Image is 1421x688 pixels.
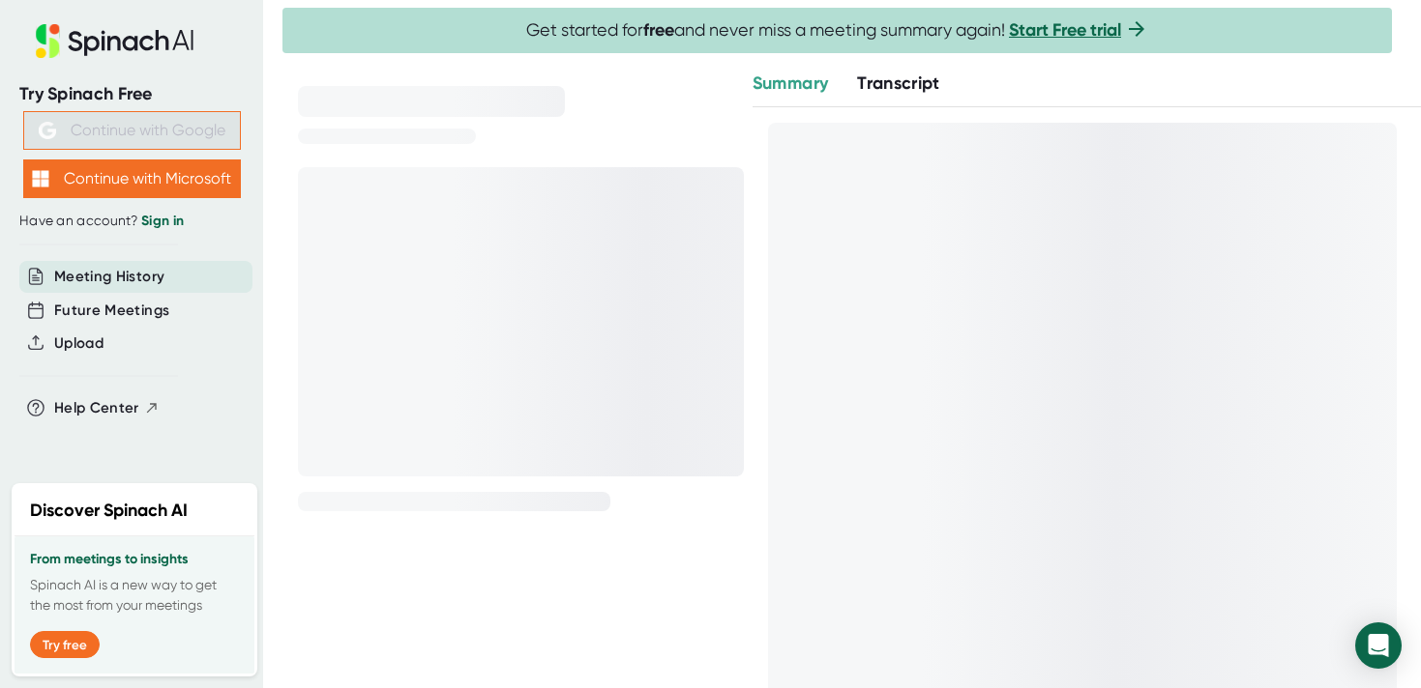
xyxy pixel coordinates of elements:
[19,83,244,105] div: Try Spinach Free
[30,498,188,524] h2: Discover Spinach AI
[54,332,104,355] button: Upload
[643,19,674,41] b: free
[30,575,239,616] p: Spinach AI is a new way to get the most from your meetings
[753,72,828,94] span: Summary
[1355,622,1402,669] div: Open Intercom Messenger
[54,397,139,419] span: Help Center
[54,266,164,288] button: Meeting History
[30,552,239,567] h3: From meetings to insights
[141,213,184,229] a: Sign in
[39,122,56,139] img: Aehbyd4JwY73AAAAAElFTkSuQmCC
[753,71,828,97] button: Summary
[23,111,241,150] button: Continue with Google
[54,300,169,322] button: Future Meetings
[1009,19,1121,41] a: Start Free trial
[19,213,244,230] div: Have an account?
[23,159,241,198] button: Continue with Microsoft
[30,631,100,658] button: Try free
[857,72,940,94] span: Transcript
[54,397,160,419] button: Help Center
[526,19,1148,42] span: Get started for and never miss a meeting summary again!
[857,71,940,97] button: Transcript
